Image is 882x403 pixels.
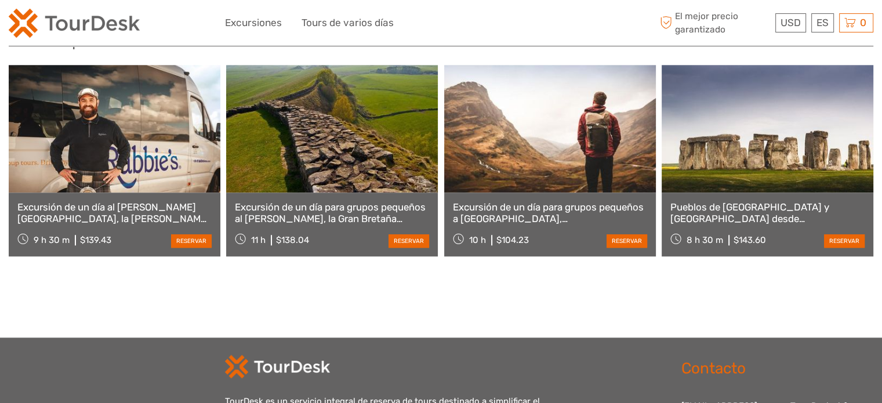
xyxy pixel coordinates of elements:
img: td-logo-white.png [225,355,330,378]
div: ES [811,13,834,32]
a: Excursión de un día al [PERSON_NAME][GEOGRAPHIC_DATA], la [PERSON_NAME][GEOGRAPHIC_DATA] y las fr... [17,201,212,225]
span: USD [781,17,801,28]
a: reservar [389,234,429,248]
span: 10 h [469,235,486,245]
a: reservar [171,234,212,248]
a: reservar [824,234,865,248]
a: Excursión de un día para grupos pequeños a [GEOGRAPHIC_DATA], [GEOGRAPHIC_DATA] y [GEOGRAPHIC_DAT... [453,201,647,225]
a: Excursión de un día para grupos pequeños al [PERSON_NAME], la Gran Bretaña romana y las fronteras... [235,201,429,225]
span: 0 [858,17,868,28]
div: $138.04 [276,235,309,245]
span: El mejor precio garantizado [657,10,772,35]
button: Open LiveChat chat widget [133,18,147,32]
div: $143.60 [734,235,766,245]
a: reservar [607,234,647,248]
span: 8 h 30 m [687,235,723,245]
a: Tours de varios días [302,14,394,31]
h2: Contacto [681,360,873,378]
img: 2254-3441b4b5-4e5f-4d00-b396-31f1d84a6ebf_logo_small.png [9,9,140,38]
p: We're away right now. Please check back later! [16,20,131,30]
div: $104.23 [496,235,529,245]
span: 11 h [251,235,266,245]
div: $139.43 [80,235,111,245]
a: Pueblos de [GEOGRAPHIC_DATA] y [GEOGRAPHIC_DATA] desde [GEOGRAPHIC_DATA] [670,201,865,225]
span: 9 h 30 m [34,235,70,245]
a: Excursiones [225,14,282,31]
